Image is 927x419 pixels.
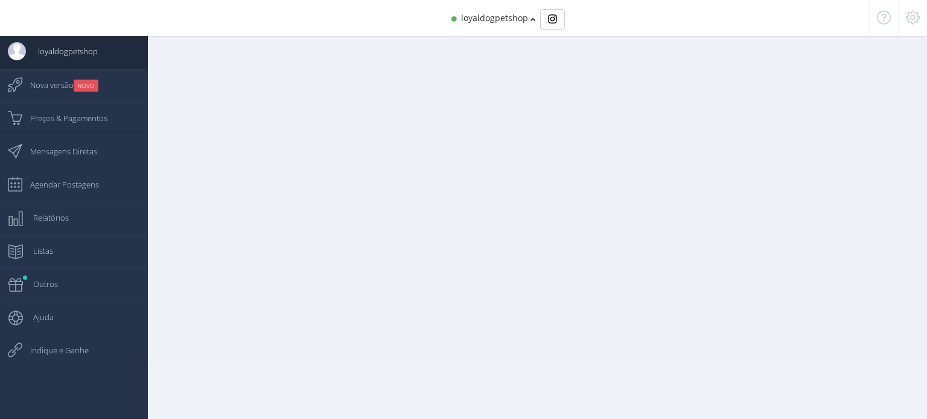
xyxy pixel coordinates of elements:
span: Listas [21,236,53,266]
span: Nova versão [18,70,98,100]
span: loyaldogpetshop [26,36,98,66]
small: NOVO [74,80,98,92]
span: Mensagens Diretas [18,136,97,166]
span: Outros [21,269,58,299]
span: loyaldogpetshop [461,12,528,24]
span: Indique e Ganhe [18,335,89,365]
span: Relatórios [21,203,69,233]
img: User Image [8,42,26,60]
span: Preços & Pagamentos [18,103,107,133]
div: Basic example [540,9,565,30]
span: Ajuda [21,302,54,332]
span: Agendar Postagens [18,169,99,200]
img: Instagram_simple_icon.svg [548,14,557,24]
